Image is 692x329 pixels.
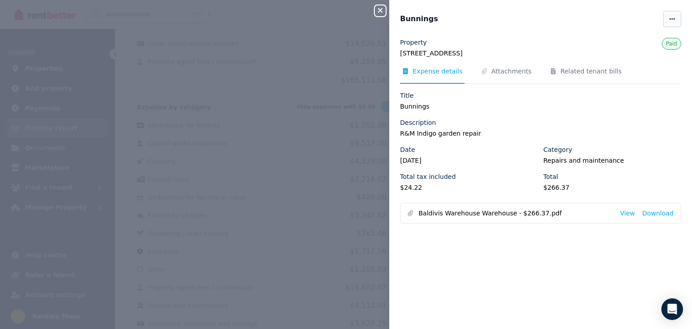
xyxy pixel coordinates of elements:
[560,67,622,76] span: Related tenant bills
[492,67,532,76] span: Attachments
[666,41,677,47] span: Paid
[543,172,558,181] label: Total
[543,183,681,192] legend: $266.37
[400,118,436,127] label: Description
[642,209,674,218] a: Download
[543,145,572,154] label: Category
[400,102,681,111] legend: Bunnings
[400,129,681,138] legend: R&M Indigo garden repair
[543,156,681,165] legend: Repairs and maintenance
[400,14,438,24] span: Bunnings
[419,209,613,218] span: Baldivis Warehouse Warehouse - $266.37.pdf
[400,49,681,58] legend: [STREET_ADDRESS]
[400,145,415,154] label: Date
[400,91,414,100] label: Title
[620,209,635,218] a: View
[400,67,681,84] nav: Tabs
[413,67,463,76] span: Expense details
[400,38,427,47] label: Property
[400,156,538,165] legend: [DATE]
[661,298,683,320] div: Open Intercom Messenger
[400,183,538,192] legend: $24.22
[400,172,456,181] label: Total tax included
